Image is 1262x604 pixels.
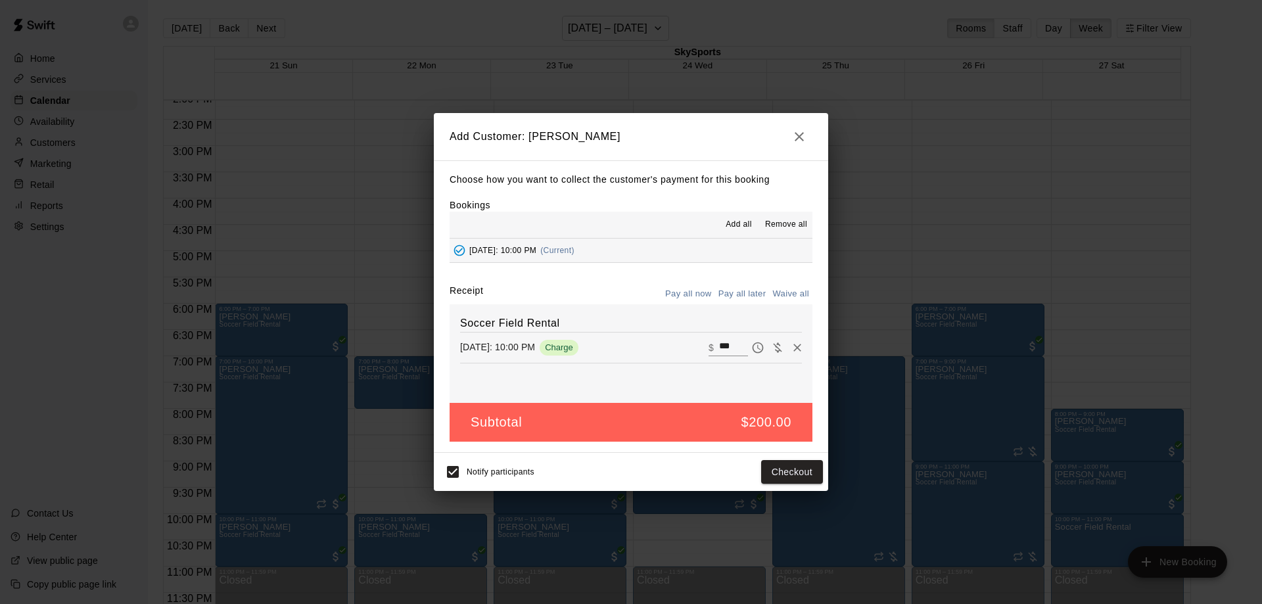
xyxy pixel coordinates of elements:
button: Checkout [761,460,823,484]
span: [DATE]: 10:00 PM [469,246,536,255]
button: Pay all later [715,284,770,304]
label: Receipt [450,284,483,304]
p: Choose how you want to collect the customer's payment for this booking [450,172,812,188]
button: Waive all [769,284,812,304]
span: Charge [540,342,578,352]
span: (Current) [540,246,574,255]
span: Waive payment [768,341,787,352]
span: Add all [726,218,752,231]
button: Added - Collect Payment[DATE]: 10:00 PM(Current) [450,239,812,263]
button: Pay all now [662,284,715,304]
button: Remove [787,338,807,358]
span: Notify participants [467,467,534,476]
button: Remove all [760,214,812,235]
button: Add all [718,214,760,235]
label: Bookings [450,200,490,210]
span: Pay later [748,341,768,352]
h5: Subtotal [471,413,522,431]
h5: $200.00 [741,413,792,431]
span: Remove all [765,218,807,231]
p: [DATE]: 10:00 PM [460,340,535,354]
h6: Soccer Field Rental [460,315,802,332]
p: $ [709,341,714,354]
button: Added - Collect Payment [450,241,469,260]
h2: Add Customer: [PERSON_NAME] [434,113,828,160]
